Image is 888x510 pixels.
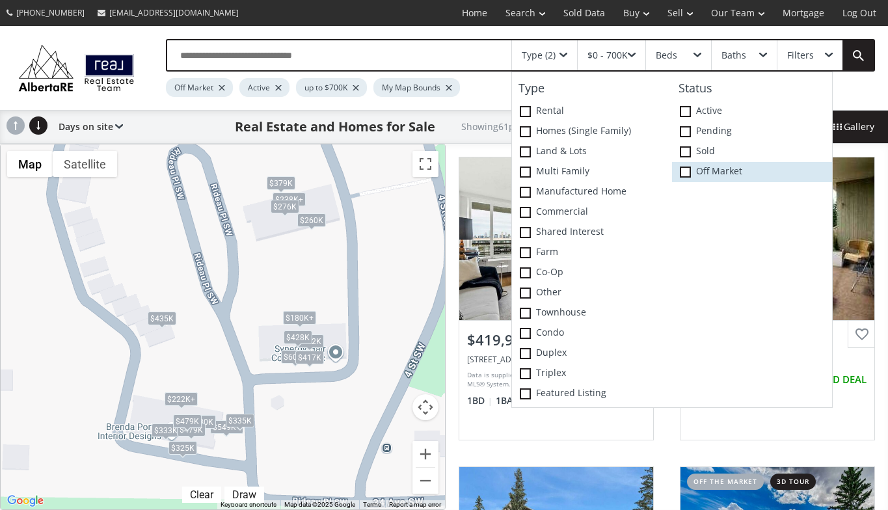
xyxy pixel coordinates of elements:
div: Click to clear. [182,489,221,501]
div: Gallery [819,111,888,143]
div: $276K [271,200,299,213]
div: Type (2) [522,51,556,60]
label: Triplex [512,364,672,384]
label: Commercial [512,202,672,222]
div: $335K [225,413,254,427]
span: [EMAIL_ADDRESS][DOMAIN_NAME] [109,7,239,18]
button: Map camera controls [412,394,438,420]
div: $600K [281,350,310,364]
button: Show satellite imagery [53,151,117,177]
label: Rental [512,101,672,122]
span: 1 BA [496,394,520,407]
div: $238K+ [273,192,306,206]
div: $549K+ [209,420,243,433]
div: $479K [173,414,202,428]
button: Keyboard shortcuts [221,500,276,509]
div: 3316 Rideau Place SW #704, Calgary, AB T2S 1Z4 [467,354,645,365]
span: Gallery [833,120,874,133]
label: Featured Listing [512,384,672,404]
img: Google [4,492,47,509]
div: Days on site [52,111,123,143]
label: Shared Interest [512,222,672,243]
label: Multi family [512,162,672,182]
div: $580K [187,414,216,428]
span: Map data ©2025 Google [284,501,355,508]
label: Duplex [512,343,672,364]
a: [EMAIL_ADDRESS][DOMAIN_NAME] [91,1,245,25]
button: Show street map [7,151,53,177]
div: $419,900 [467,330,645,350]
div: $428K [283,330,312,344]
div: Off Market [166,78,233,97]
div: Click to draw. [224,489,264,501]
div: Clear [187,489,217,501]
button: Toggle fullscreen view [412,151,438,177]
div: $325K [168,441,197,455]
label: Manufactured Home [512,182,672,202]
a: Terms [363,501,381,508]
h4: Type [512,82,672,95]
div: Baths [721,51,746,60]
label: Homes (Single Family) [512,122,672,142]
span: 1 BD [467,394,492,407]
div: Draw [229,489,260,501]
a: Open this area in Google Maps (opens a new window) [4,492,47,509]
button: Zoom out [412,468,438,494]
label: Off Market [672,162,832,182]
img: Logo [13,42,140,94]
div: $333K [152,423,180,436]
span: GOOD DEAL [810,373,867,386]
div: $0 - 700K [587,51,628,60]
h4: Status [672,82,832,95]
div: $435K [148,311,176,325]
div: My Map Bounds [373,78,460,97]
label: Townhouse [512,303,672,323]
div: Active [239,78,289,97]
label: Land & Lots [512,142,672,162]
span: [PHONE_NUMBER] [16,7,85,18]
label: Other [512,283,672,303]
label: Co-op [512,263,672,283]
label: Farm [512,243,672,263]
label: Pending [672,122,832,142]
label: Condo [512,323,672,343]
div: Filters [787,51,814,60]
a: Report a map error [389,501,441,508]
div: $379K [267,176,295,189]
label: Active [672,101,832,122]
div: up to $700K [296,78,367,97]
div: $260K [297,213,325,227]
h1: Real Estate and Homes for Sale [235,118,435,136]
div: $417K [295,350,324,364]
div: $222K+ [165,392,198,405]
div: $180K+ [283,310,316,324]
div: $452K [295,334,323,347]
div: Data is supplied by Pillar 9™ MLS® System. Pillar 9™ is the owner of the copyright in its MLS® Sy... [467,370,568,390]
div: $479K [176,423,205,436]
button: Zoom in [412,441,438,467]
label: Sold [672,142,832,162]
a: $419,900[STREET_ADDRESS]Data is supplied by Pillar 9™ MLS® System. Pillar 9™ is the owner of the ... [446,144,667,453]
div: Beds [656,51,677,60]
h2: Showing 61 properties [461,122,554,131]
